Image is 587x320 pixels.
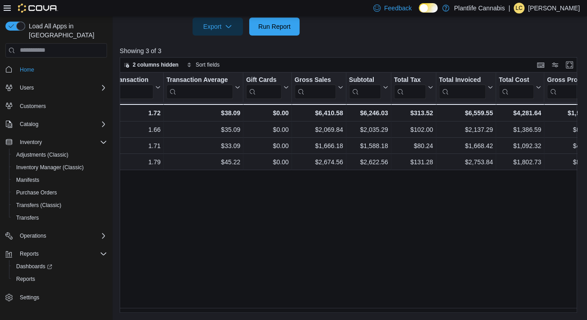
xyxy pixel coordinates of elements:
[166,76,233,99] div: Transaction Average
[439,76,493,99] button: Total Invoiced
[16,230,50,241] button: Operations
[16,292,43,303] a: Settings
[454,3,505,14] p: Plantlife Cannabis
[499,157,541,167] div: $1,802.73
[550,59,560,70] button: Display options
[246,76,282,99] div: Gift Card Sales
[2,230,111,242] button: Operations
[394,108,433,118] div: $313.52
[419,3,438,13] input: Dark Mode
[394,157,433,167] div: $131.28
[9,149,111,161] button: Adjustments (Classic)
[349,76,381,84] div: Subtotal
[439,108,493,118] div: $6,559.55
[295,108,343,118] div: $6,410.58
[499,124,541,135] div: $1,386.59
[16,292,107,303] span: Settings
[13,274,107,284] span: Reports
[535,59,546,70] button: Keyboard shortcuts
[20,84,34,91] span: Users
[2,248,111,260] button: Reports
[16,230,107,241] span: Operations
[295,76,336,99] div: Gross Sales
[439,76,486,99] div: Total Invoiced
[2,63,111,76] button: Home
[166,157,240,167] div: $45.22
[20,139,42,146] span: Inventory
[349,157,388,167] div: $2,622.56
[246,157,289,167] div: $0.00
[246,76,282,84] div: Gift Cards
[2,291,111,304] button: Settings
[18,4,58,13] img: Cova
[13,261,107,272] span: Dashboards
[16,275,35,283] span: Reports
[13,212,42,223] a: Transfers
[120,46,582,55] p: Showing 3 of 3
[9,212,111,224] button: Transfers
[16,151,68,158] span: Adjustments (Classic)
[349,124,388,135] div: $2,035.29
[198,18,237,36] span: Export
[16,189,57,196] span: Purchase Orders
[16,263,52,270] span: Dashboards
[295,76,343,99] button: Gross Sales
[9,199,111,212] button: Transfers (Classic)
[13,175,43,185] a: Manifests
[295,76,336,84] div: Gross Sales
[89,76,161,99] button: Qty Per Transaction
[394,76,426,84] div: Total Tax
[394,140,433,151] div: $80.24
[166,124,240,135] div: $35.09
[25,22,107,40] span: Load All Apps in [GEOGRAPHIC_DATA]
[499,140,541,151] div: $1,092.32
[89,124,161,135] div: 1.66
[133,61,179,68] span: 2 columns hidden
[16,82,37,93] button: Users
[16,119,42,130] button: Catalog
[439,140,493,151] div: $1,668.42
[2,99,111,113] button: Customers
[515,3,522,14] span: LC
[13,149,72,160] a: Adjustments (Classic)
[16,100,107,112] span: Customers
[439,76,486,84] div: Total Invoiced
[246,108,289,118] div: $0.00
[20,103,46,110] span: Customers
[16,248,107,259] span: Reports
[295,124,343,135] div: $2,069.84
[13,175,107,185] span: Manifests
[9,273,111,285] button: Reports
[20,250,39,257] span: Reports
[13,200,65,211] a: Transfers (Classic)
[499,108,541,118] div: $4,281.64
[16,82,107,93] span: Users
[13,274,39,284] a: Reports
[183,59,223,70] button: Sort fields
[20,121,38,128] span: Catalog
[349,76,388,99] button: Subtotal
[295,140,343,151] div: $1,666.18
[295,157,343,167] div: $2,674.56
[394,76,433,99] button: Total Tax
[20,232,46,239] span: Operations
[16,137,45,148] button: Inventory
[16,137,107,148] span: Inventory
[258,22,291,31] span: Run Report
[349,140,388,151] div: $1,588.18
[246,140,289,151] div: $0.00
[13,162,87,173] a: Inventory Manager (Classic)
[2,136,111,149] button: Inventory
[394,124,433,135] div: $102.00
[196,61,220,68] span: Sort fields
[166,140,240,151] div: $33.09
[246,124,289,135] div: $0.00
[166,108,240,118] div: $38.09
[13,200,107,211] span: Transfers (Classic)
[16,101,49,112] a: Customers
[564,59,575,70] button: Enter fullscreen
[89,76,153,84] div: Qty Per Transaction
[89,157,161,167] div: 1.79
[16,202,61,209] span: Transfers (Classic)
